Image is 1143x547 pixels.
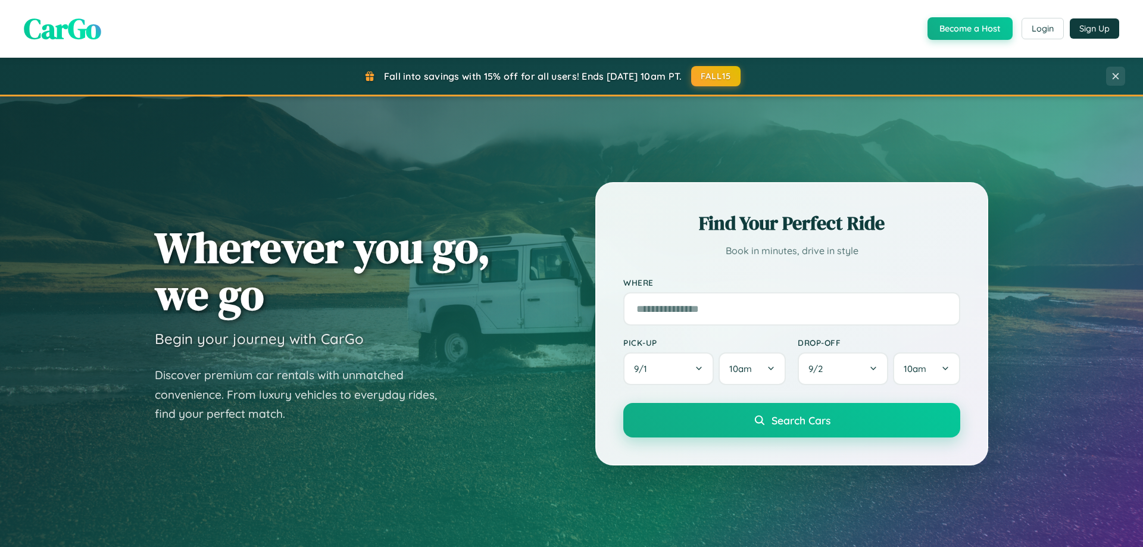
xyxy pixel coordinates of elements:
[808,363,829,374] span: 9 / 2
[384,70,682,82] span: Fall into savings with 15% off for all users! Ends [DATE] 10am PT.
[691,66,741,86] button: FALL15
[904,363,926,374] span: 10am
[798,337,960,348] label: Drop-off
[623,242,960,260] p: Book in minutes, drive in style
[155,330,364,348] h3: Begin your journey with CarGo
[623,403,960,437] button: Search Cars
[155,365,452,424] p: Discover premium car rentals with unmatched convenience. From luxury vehicles to everyday rides, ...
[893,352,960,385] button: 10am
[623,337,786,348] label: Pick-up
[927,17,1013,40] button: Become a Host
[623,210,960,236] h2: Find Your Perfect Ride
[24,9,101,48] span: CarGo
[623,277,960,287] label: Where
[623,352,714,385] button: 9/1
[1022,18,1064,39] button: Login
[1070,18,1119,39] button: Sign Up
[798,352,888,385] button: 9/2
[772,414,830,427] span: Search Cars
[729,363,752,374] span: 10am
[719,352,786,385] button: 10am
[155,224,491,318] h1: Wherever you go, we go
[634,363,653,374] span: 9 / 1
